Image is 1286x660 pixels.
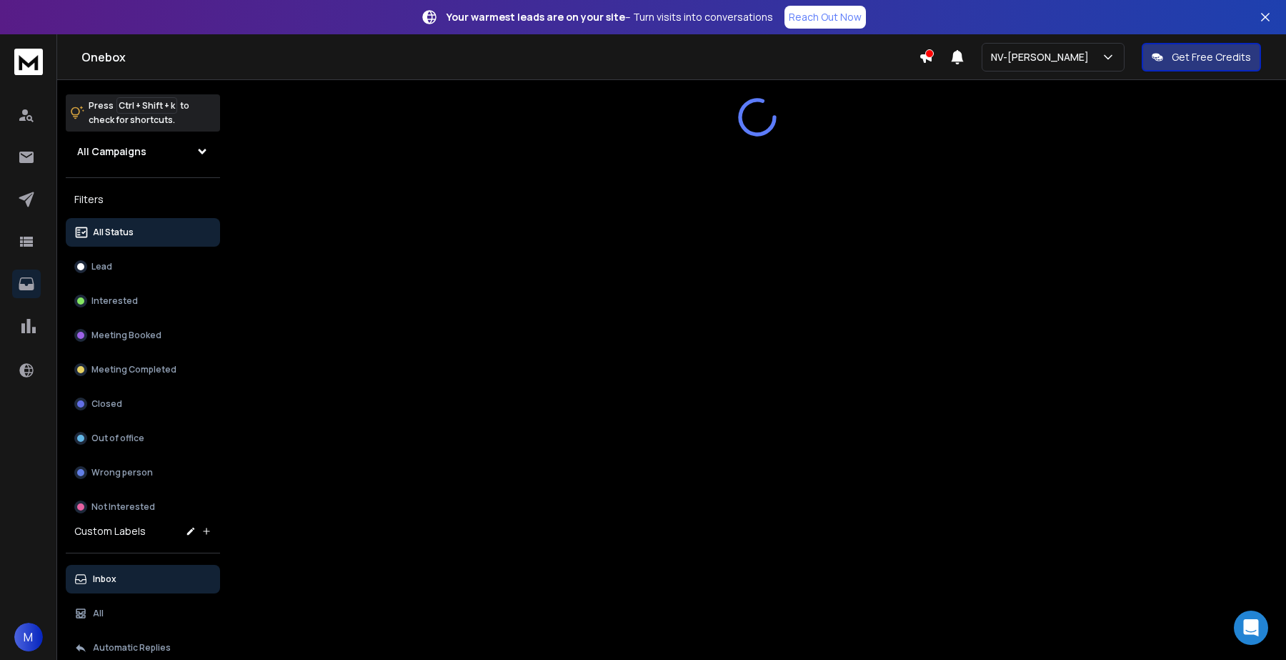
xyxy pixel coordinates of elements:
button: Out of office [66,424,220,453]
p: Meeting Completed [91,364,176,375]
p: Out of office [91,433,144,444]
button: Closed [66,390,220,418]
button: Wrong person [66,458,220,487]
p: Wrong person [91,467,153,478]
button: Inbox [66,565,220,593]
p: Closed [91,398,122,410]
h1: Onebox [81,49,919,66]
button: Interested [66,287,220,315]
p: Meeting Booked [91,330,161,341]
button: All Campaigns [66,137,220,166]
p: NV-[PERSON_NAME] [991,50,1095,64]
p: Press to check for shortcuts. [89,99,189,127]
p: Get Free Credits [1172,50,1251,64]
p: – Turn visits into conversations [447,10,773,24]
button: Meeting Completed [66,355,220,384]
button: Meeting Booked [66,321,220,350]
button: Lead [66,252,220,281]
p: Not Interested [91,501,155,513]
p: Automatic Replies [93,642,171,654]
button: All [66,599,220,628]
button: Get Free Credits [1142,43,1261,72]
span: Ctrl + Shift + k [116,97,177,114]
p: Lead [91,261,112,272]
strong: Your warmest leads are on your site [447,10,625,24]
h1: All Campaigns [77,144,146,159]
h3: Custom Labels [74,524,146,538]
p: All Status [93,227,134,238]
button: M [14,623,43,651]
p: Interested [91,295,138,307]
img: logo [14,49,43,75]
button: All Status [66,218,220,247]
div: Open Intercom Messenger [1234,611,1268,645]
p: Inbox [93,573,116,585]
h3: Filters [66,189,220,210]
p: Reach Out Now [789,10,862,24]
button: Not Interested [66,493,220,521]
p: All [93,608,104,619]
a: Reach Out Now [784,6,866,29]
